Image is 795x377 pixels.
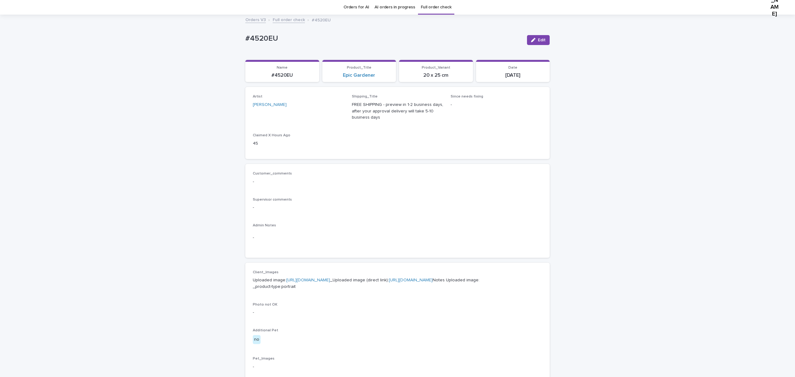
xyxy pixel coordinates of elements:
[343,72,375,78] a: Epic Gardener
[253,277,542,290] p: Uploaded image: _Uploaded image (direct link): Notes Uploaded image: _product-type:portrait
[253,102,287,108] a: [PERSON_NAME]
[253,224,276,227] span: Admin Notes
[451,95,483,98] span: Since needs fixing
[451,102,542,108] p: -
[347,66,371,70] span: Product_Title
[352,95,378,98] span: Shipping_Title
[253,329,278,332] span: Additional Pet
[508,66,517,70] span: Date
[277,66,288,70] span: Name
[422,66,450,70] span: Product_Variant
[403,72,469,78] p: 20 x 25 cm
[253,204,542,211] p: -
[253,303,277,307] span: Photo not OK
[273,16,305,23] a: Full order check
[253,95,262,98] span: Artist
[352,102,443,121] p: FREE SHIPPING - preview in 1-2 business days, after your approval delivery will take 5-10 busines...
[245,16,266,23] a: Orders V3
[312,16,331,23] p: #4520EU
[253,309,542,316] p: -
[253,270,279,274] span: Client_Images
[286,278,330,282] a: [URL][DOMAIN_NAME]
[249,72,316,78] p: #4520EU
[253,234,542,241] p: -
[253,198,292,202] span: Supervisor comments
[538,38,546,42] span: Edit
[253,335,261,344] div: no
[253,364,542,370] p: -
[245,34,522,43] p: #4520EU
[480,72,546,78] p: [DATE]
[253,179,542,185] p: -
[253,357,275,361] span: Pet_Images
[253,134,290,137] span: Claimed X Hours Ago
[253,140,344,147] p: 45
[253,172,292,175] span: Customer_comments
[389,278,433,282] a: [URL][DOMAIN_NAME]
[527,35,550,45] button: Edit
